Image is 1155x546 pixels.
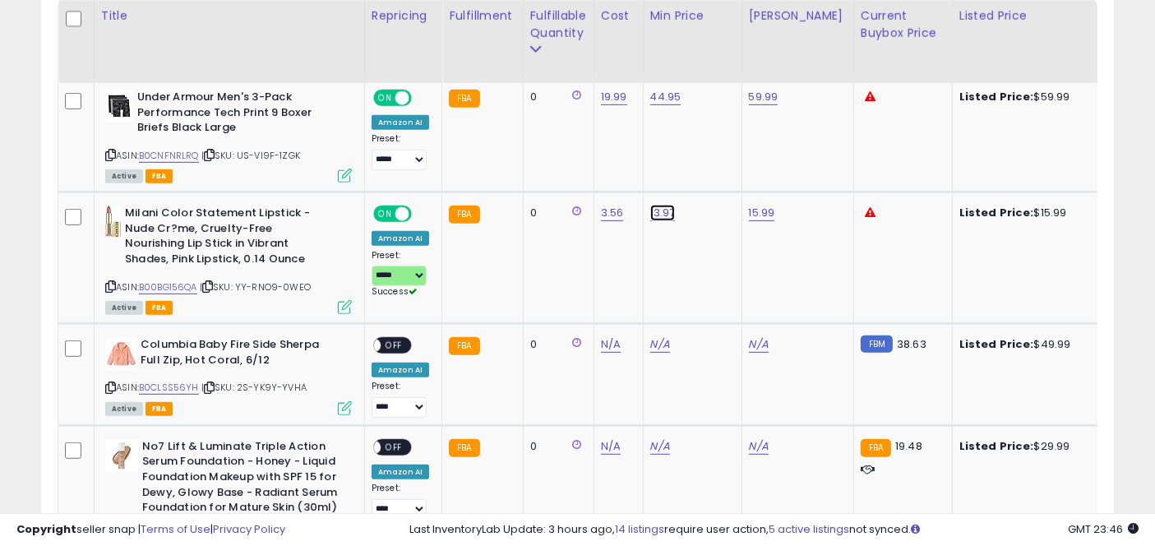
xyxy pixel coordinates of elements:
[861,439,891,457] small: FBA
[139,149,199,163] a: B0CNFNRLRQ
[749,438,769,455] a: N/A
[897,336,926,352] span: 38.63
[213,521,285,537] a: Privacy Policy
[959,439,1096,454] div: $29.99
[449,206,479,224] small: FBA
[372,465,429,479] div: Amazon AI
[142,439,342,520] b: No7 Lift & Luminate Triple Action Serum Foundation - Honey - Liquid Foundation Makeup with SPF 15...
[959,89,1034,104] b: Listed Price:
[959,336,1034,352] b: Listed Price:
[105,337,136,370] img: 41okQrcz2UL._SL40_.jpg
[105,206,352,312] div: ASIN:
[139,280,197,294] a: B00BG156QA
[749,205,775,221] a: 15.99
[372,381,429,417] div: Preset:
[101,7,358,25] div: Title
[372,250,429,298] div: Preset:
[449,439,479,457] small: FBA
[959,205,1034,220] b: Listed Price:
[601,89,627,105] a: 19.99
[372,133,429,169] div: Preset:
[381,440,407,454] span: OFF
[409,522,1139,538] div: Last InventoryLab Update: 3 hours ago, require user action, not synced.
[1068,521,1139,537] span: 2025-10-7 23:46 GMT
[601,205,624,221] a: 3.56
[372,363,429,377] div: Amazon AI
[449,90,479,108] small: FBA
[375,91,395,105] span: ON
[141,337,340,372] b: Columbia Baby Fire Side Sherpa Full Zip, Hot Coral, 6/12
[749,336,769,353] a: N/A
[105,90,352,181] div: ASIN:
[749,89,778,105] a: 59.99
[895,438,922,454] span: 19.48
[105,402,143,416] span: All listings currently available for purchase on Amazon
[530,206,581,220] div: 0
[141,521,210,537] a: Terms of Use
[105,90,133,123] img: 41+8qQKHbjL._SL40_.jpg
[530,337,581,352] div: 0
[372,115,429,130] div: Amazon AI
[372,231,429,246] div: Amazon AI
[650,7,735,25] div: Min Price
[650,205,676,221] a: 13.97
[372,483,429,519] div: Preset:
[861,7,945,42] div: Current Buybox Price
[137,90,337,140] b: Under Armour Men's 3-Pack Performance Tech Print 9 Boxer Briefs Black Large
[959,438,1034,454] b: Listed Price:
[105,206,121,238] img: 316LuEwqDiL._SL40_.jpg
[105,301,143,315] span: All listings currently available for purchase on Amazon
[530,7,587,42] div: Fulfillable Quantity
[125,206,325,271] b: Milani Color Statement Lipstick - Nude Cr?me, Cruelty-Free Nourishing Lip Stick in Vibrant Shades...
[749,7,847,25] div: [PERSON_NAME]
[959,90,1096,104] div: $59.99
[201,381,307,394] span: | SKU: 2S-YK9Y-YVHA
[372,285,417,298] span: Success
[105,169,143,183] span: All listings currently available for purchase on Amazon
[650,438,670,455] a: N/A
[615,521,664,537] a: 14 listings
[16,522,285,538] div: seller snap | |
[650,89,681,105] a: 44.95
[200,280,311,294] span: | SKU: YY-RNO9-0WEO
[530,439,581,454] div: 0
[146,169,173,183] span: FBA
[601,7,636,25] div: Cost
[201,149,300,162] span: | SKU: US-VI9F-1ZGK
[959,337,1096,352] div: $49.99
[601,336,621,353] a: N/A
[409,91,436,105] span: OFF
[449,7,515,25] div: Fulfillment
[601,438,621,455] a: N/A
[375,207,395,221] span: ON
[959,206,1096,220] div: $15.99
[409,207,436,221] span: OFF
[139,381,199,395] a: B0CLSS56YH
[105,439,138,472] img: 31+U1MbgHcL._SL40_.jpg
[650,336,670,353] a: N/A
[959,7,1102,25] div: Listed Price
[449,337,479,355] small: FBA
[530,90,581,104] div: 0
[146,402,173,416] span: FBA
[16,521,76,537] strong: Copyright
[372,7,435,25] div: Repricing
[381,339,407,353] span: OFF
[146,301,173,315] span: FBA
[105,337,352,414] div: ASIN:
[769,521,849,537] a: 5 active listings
[861,335,893,353] small: FBM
